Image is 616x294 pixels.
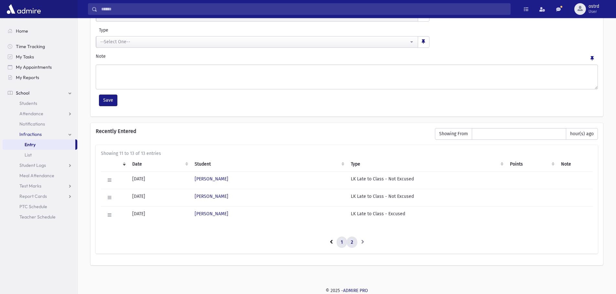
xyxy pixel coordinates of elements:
td: [DATE] [128,189,191,206]
span: Student Logs [19,162,46,168]
th: Points: activate to sort column ascending [506,157,557,172]
a: Meal Attendance [3,170,77,181]
a: [PERSON_NAME] [195,211,228,217]
input: Search [97,3,510,15]
th: Student: activate to sort column ascending [191,157,347,172]
td: LK Late to Class - Not Excused [347,171,506,189]
img: AdmirePro [5,3,42,15]
a: Attendance [3,108,77,119]
a: Teacher Schedule [3,212,77,222]
a: Time Tracking [3,41,77,52]
td: [DATE] [128,171,191,189]
td: LK Late to Class - Excused [347,206,506,224]
th: Type: activate to sort column ascending [347,157,506,172]
a: List [3,150,77,160]
span: Test Marks [19,183,41,189]
label: Type [96,27,263,34]
th: Note [557,157,593,172]
a: 2 [347,237,357,248]
span: Time Tracking [16,44,45,49]
button: Save [99,95,117,106]
div: Showing 11 to 13 of 13 entries [101,150,593,157]
span: Students [19,100,37,106]
span: PTC Schedule [19,204,47,209]
span: hour(s) ago [566,128,598,140]
td: [DATE] [128,206,191,224]
span: User [589,9,599,14]
span: Meal Attendance [19,173,54,178]
a: My Reports [3,72,77,83]
td: LK Late to Class - Not Excused [347,189,506,206]
label: Note [96,53,106,62]
span: ostrd [589,4,599,9]
a: My Appointments [3,62,77,72]
span: My Reports [16,75,39,80]
a: Test Marks [3,181,77,191]
span: Teacher Schedule [19,214,56,220]
a: PTC Schedule [3,201,77,212]
a: My Tasks [3,52,77,62]
span: Entry [25,142,36,147]
a: Entry [3,139,75,150]
a: Infractions [3,129,77,139]
th: Date: activate to sort column ascending [128,157,191,172]
span: Report Cards [19,193,47,199]
span: Infractions [19,131,42,137]
span: School [16,90,29,96]
a: Students [3,98,77,108]
div: © 2025 - [88,287,606,294]
a: [PERSON_NAME] [195,176,228,182]
a: Student Logs [3,160,77,170]
a: Home [3,26,77,36]
a: Report Cards [3,191,77,201]
a: School [3,88,77,98]
span: Attendance [19,111,43,117]
span: Notifications [19,121,45,127]
a: 1 [337,237,347,248]
span: My Tasks [16,54,34,60]
div: --Select One-- [100,38,409,45]
h6: Recently Entered [96,128,428,134]
span: Showing From [435,128,472,140]
a: Notifications [3,119,77,129]
span: Home [16,28,28,34]
button: --Select One-- [96,36,418,48]
span: List [25,152,32,158]
a: [PERSON_NAME] [195,194,228,199]
a: ADMIRE PRO [343,288,368,293]
span: My Appointments [16,64,52,70]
